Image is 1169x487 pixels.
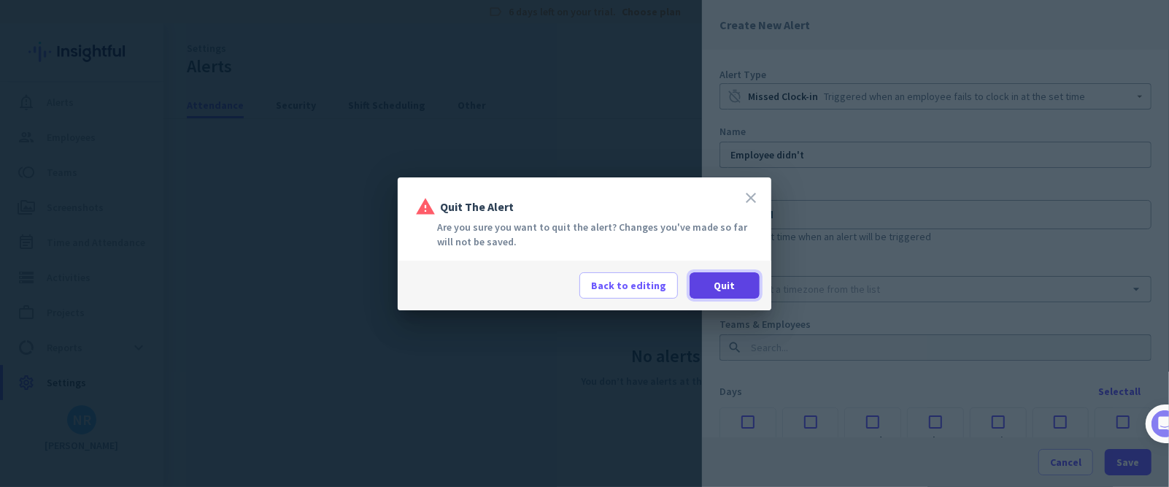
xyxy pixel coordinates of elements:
[591,278,666,293] span: Back to editing
[415,196,436,217] i: warning
[440,201,514,212] span: Quit the alert
[415,220,754,249] div: Are you sure you want to quit the alert? Changes you've made so far will not be saved.
[742,189,760,207] i: close
[579,272,678,299] button: Back to editing
[690,272,760,299] button: Quit
[714,278,736,293] span: Quit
